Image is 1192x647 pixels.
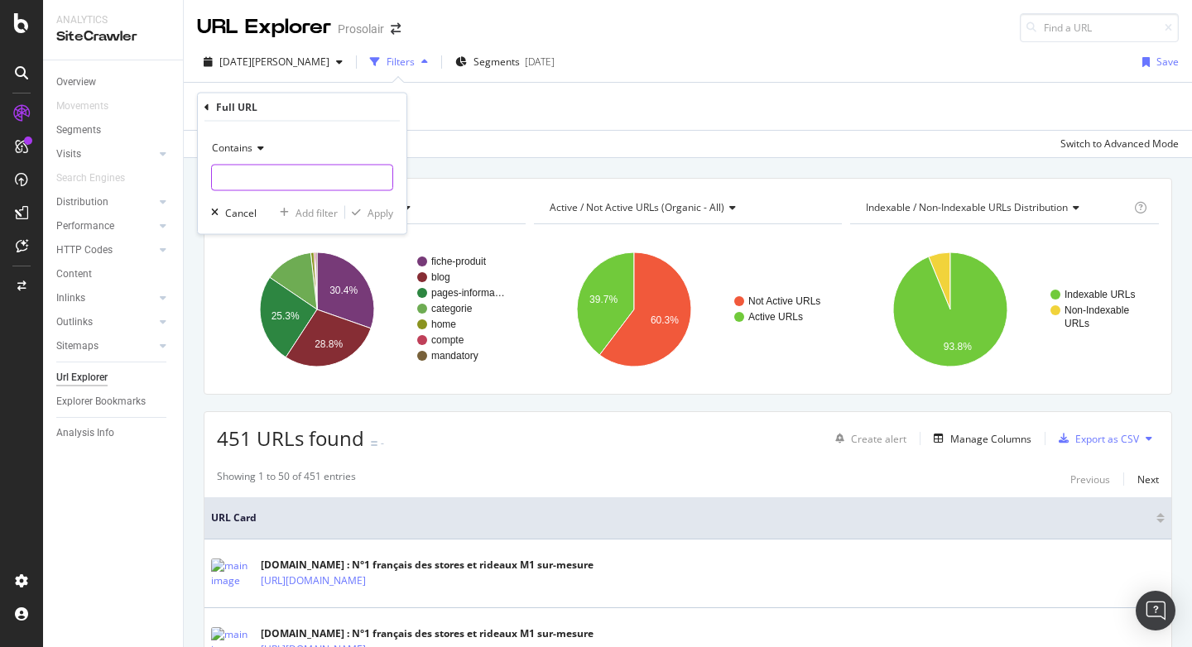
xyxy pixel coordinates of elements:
div: [DATE] [525,55,555,69]
div: SiteCrawler [56,27,170,46]
text: pages-informa… [431,287,505,299]
div: Full URL [216,100,257,114]
a: Movements [56,98,125,115]
text: Indexable URLs [1065,289,1135,300]
button: Next [1137,469,1159,489]
text: 25.3% [272,310,300,322]
div: Distribution [56,194,108,211]
svg: A chart. [850,237,1155,381]
button: Add filter [273,204,338,221]
div: Next [1137,472,1159,486]
div: Sitemaps [56,338,99,355]
button: Cancel [204,204,257,221]
button: Manage Columns [927,429,1031,448]
a: Distribution [56,194,155,211]
text: Active URLs [748,311,803,323]
div: Cancel [225,205,257,219]
div: Apply [368,205,393,219]
div: Movements [56,98,108,115]
div: Overview [56,74,96,91]
h4: Active / Not Active URLs [546,194,828,221]
a: Explorer Bookmarks [56,393,171,410]
div: Segments [56,122,101,139]
span: 451 URLs found [217,424,364,452]
text: 28.8% [315,338,343,350]
div: Showing 1 to 50 of 451 entries [217,469,356,489]
span: Contains [212,141,252,155]
div: Explorer Bookmarks [56,393,146,410]
img: Equal [371,441,377,446]
button: Previous [1070,469,1110,489]
button: Create alert [829,425,906,452]
text: fiche-produit [431,256,487,267]
div: Content [56,266,92,283]
div: Export as CSV [1075,432,1139,446]
a: [URL][DOMAIN_NAME] [261,573,366,589]
a: Visits [56,146,155,163]
div: Manage Columns [950,432,1031,446]
div: Prosolair [338,21,384,37]
text: Non-Indexable [1065,304,1129,316]
text: URLs [1065,318,1089,329]
a: Outlinks [56,314,155,331]
h4: Indexable / Non-Indexable URLs Distribution [863,194,1131,221]
div: Visits [56,146,81,163]
div: Save [1156,55,1179,69]
div: URL Explorer [197,13,331,41]
a: Inlinks [56,290,155,307]
svg: A chart. [534,237,839,381]
div: Previous [1070,472,1110,486]
div: Create alert [851,432,906,446]
input: Find a URL [1020,13,1179,42]
a: Segments [56,122,171,139]
a: Performance [56,218,155,235]
div: Outlinks [56,314,93,331]
text: 93.8% [944,341,972,352]
text: mandatory [431,350,478,362]
button: Save [1136,49,1179,75]
text: 30.4% [329,285,358,296]
svg: A chart. [217,237,521,381]
text: 39.7% [589,294,618,305]
text: compte [431,334,464,346]
div: Filters [387,55,415,69]
div: Analysis Info [56,424,114,442]
text: Not Active URLs [748,295,820,307]
div: Analytics [56,13,170,27]
text: categorie [431,303,473,314]
div: arrow-right-arrow-left [391,23,401,35]
div: [DOMAIN_NAME] : N°1 français des stores et rideaux M1 sur-mesure [261,626,594,641]
span: Indexable / Non-Indexable URLs distribution [866,200,1068,214]
div: Url Explorer [56,369,108,386]
a: HTTP Codes [56,242,155,259]
button: Apply [345,204,393,221]
text: blog [431,271,450,283]
span: 2025 Jan. 27th [219,55,329,69]
span: Segments [473,55,520,69]
button: Export as CSV [1052,425,1139,452]
div: [DOMAIN_NAME] : N°1 français des stores et rideaux M1 sur-mesure [261,558,594,573]
a: Analysis Info [56,424,171,442]
div: Add filter [296,205,338,219]
span: Active / Not Active URLs (organic - all) [550,200,724,214]
img: main image [211,558,252,588]
button: Filters [363,49,435,75]
text: 60.3% [651,314,679,326]
button: [DATE][PERSON_NAME] [197,49,349,75]
a: Url Explorer [56,369,171,386]
a: Content [56,266,171,283]
div: Performance [56,218,114,235]
a: Search Engines [56,170,142,187]
a: Sitemaps [56,338,155,355]
div: Open Intercom Messenger [1136,591,1175,630]
div: Inlinks [56,290,85,307]
a: Overview [56,74,171,91]
div: Switch to Advanced Mode [1060,137,1179,151]
span: URL Card [211,510,1152,525]
div: Search Engines [56,170,125,187]
div: HTTP Codes [56,242,113,259]
text: home [431,319,456,330]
